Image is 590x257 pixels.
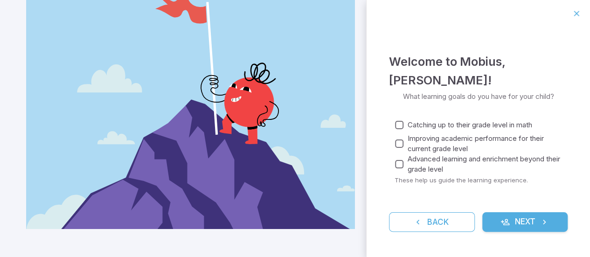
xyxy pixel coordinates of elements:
span: Improving academic performance for their current grade level [408,133,560,154]
p: What learning goals do you have for your child? [403,91,554,102]
button: Back [389,212,475,232]
span: Advanced learning and enrichment beyond their grade level [408,154,560,174]
p: These help us guide the learning experience. [395,176,568,184]
h4: Welcome to Mobius , [PERSON_NAME] ! [389,52,568,90]
button: Next [482,212,568,232]
span: Catching up to their grade level in math [408,120,532,130]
